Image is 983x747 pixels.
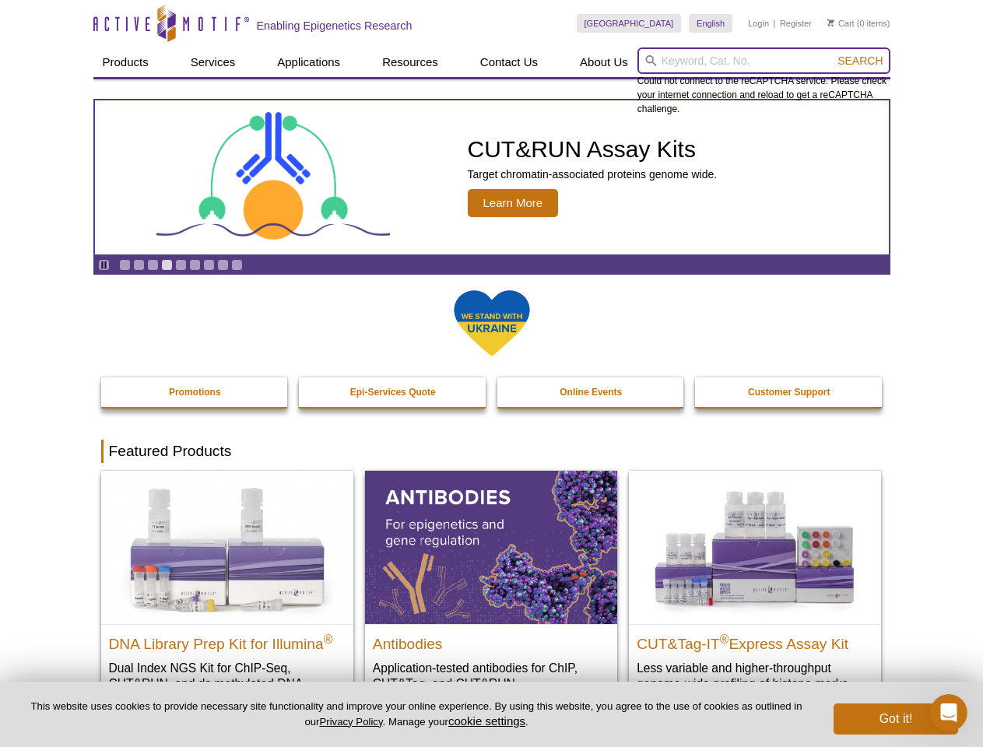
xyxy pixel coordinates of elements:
[324,632,333,645] sup: ®
[161,259,173,271] a: Go to slide 4
[373,47,448,77] a: Resources
[109,660,346,707] p: Dual Index NGS Kit for ChIP-Seq, CUT&RUN, and ds methylated DNA assays.
[175,259,187,271] a: Go to slide 5
[350,387,436,398] strong: Epi-Services Quote
[203,259,215,271] a: Go to slide 7
[373,629,609,652] h2: Antibodies
[560,387,622,398] strong: Online Events
[365,471,617,623] img: All Antibodies
[147,259,159,271] a: Go to slide 3
[637,629,873,652] h2: CUT&Tag-IT Express Assay Kit
[156,107,390,249] img: CUT&RUN Assay Kits
[629,471,881,623] img: CUT&Tag-IT® Express Assay Kit
[468,138,718,161] h2: CUT&RUN Assay Kits
[189,259,201,271] a: Go to slide 6
[695,377,883,407] a: Customer Support
[109,629,346,652] h2: DNA Library Prep Kit for Illumina
[268,47,349,77] a: Applications
[299,377,487,407] a: Epi-Services Quote
[95,100,889,254] a: CUT&RUN Assay Kits CUT&RUN Assay Kits Target chromatin-associated proteins genome wide. Learn More
[471,47,547,77] a: Contact Us
[453,289,531,358] img: We Stand With Ukraine
[365,471,617,707] a: All Antibodies Antibodies Application-tested antibodies for ChIP, CUT&Tag, and CUT&RUN.
[827,18,855,29] a: Cart
[774,14,776,33] li: |
[748,387,830,398] strong: Customer Support
[720,632,729,645] sup: ®
[570,47,637,77] a: About Us
[497,377,686,407] a: Online Events
[780,18,812,29] a: Register
[827,14,890,33] li: (0 items)
[468,189,559,217] span: Learn More
[101,440,883,463] h2: Featured Products
[181,47,245,77] a: Services
[217,259,229,271] a: Go to slide 8
[101,377,290,407] a: Promotions
[373,660,609,692] p: Application-tested antibodies for ChIP, CUT&Tag, and CUT&RUN.
[448,714,525,728] button: cookie settings
[637,47,890,74] input: Keyword, Cat. No.
[629,471,881,707] a: CUT&Tag-IT® Express Assay Kit CUT&Tag-IT®Express Assay Kit Less variable and higher-throughput ge...
[319,716,382,728] a: Privacy Policy
[98,259,110,271] a: Toggle autoplay
[637,47,890,116] div: Could not connect to the reCAPTCHA service. Please check your internet connection and reload to g...
[834,703,958,735] button: Got it!
[95,100,889,254] article: CUT&RUN Assay Kits
[748,18,769,29] a: Login
[119,259,131,271] a: Go to slide 1
[837,54,883,67] span: Search
[101,471,353,623] img: DNA Library Prep Kit for Illumina
[833,54,887,68] button: Search
[25,700,808,729] p: This website uses cookies to provide necessary site functionality and improve your online experie...
[637,660,873,692] p: Less variable and higher-throughput genome-wide profiling of histone marks​.
[689,14,732,33] a: English
[930,694,967,731] iframe: Intercom live chat
[231,259,243,271] a: Go to slide 9
[577,14,682,33] a: [GEOGRAPHIC_DATA]
[169,387,221,398] strong: Promotions
[93,47,158,77] a: Products
[827,19,834,26] img: Your Cart
[101,471,353,722] a: DNA Library Prep Kit for Illumina DNA Library Prep Kit for Illumina® Dual Index NGS Kit for ChIP-...
[133,259,145,271] a: Go to slide 2
[468,167,718,181] p: Target chromatin-associated proteins genome wide.
[257,19,413,33] h2: Enabling Epigenetics Research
